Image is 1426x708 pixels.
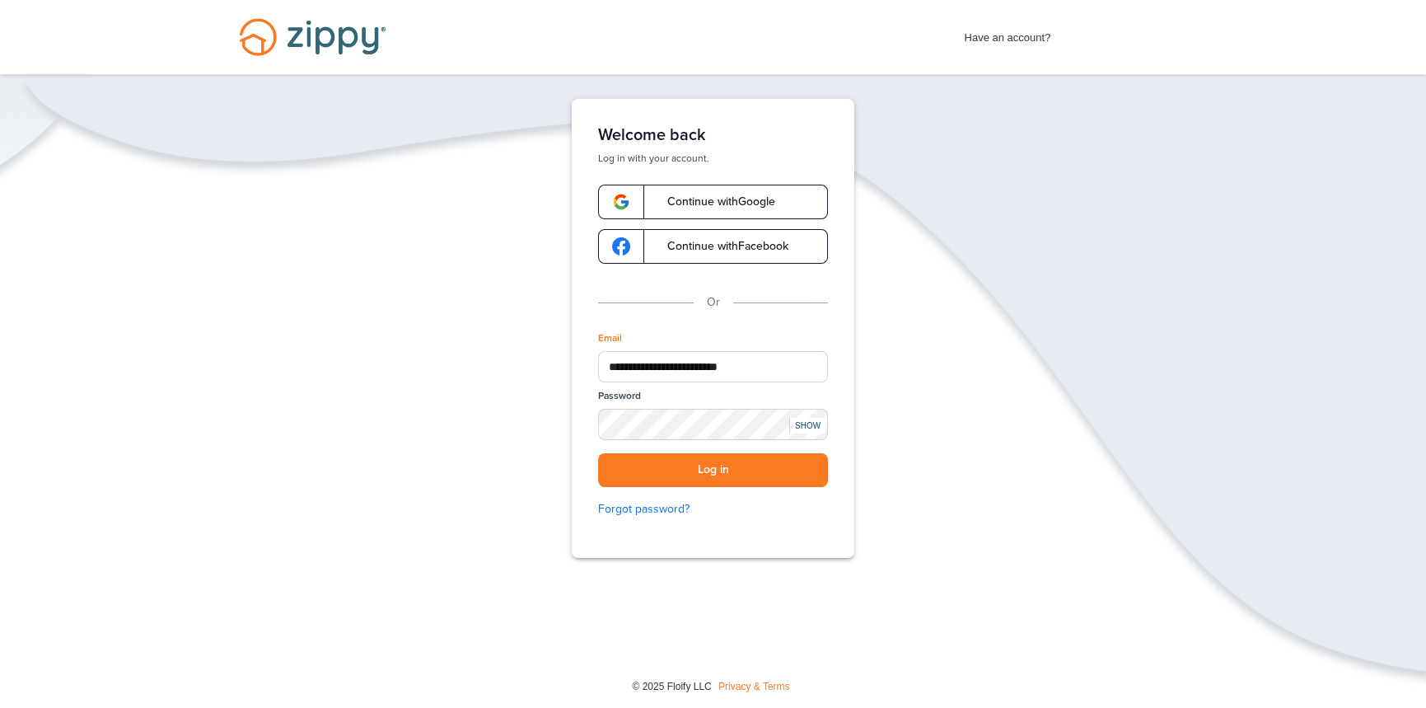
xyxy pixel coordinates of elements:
a: google-logoContinue withGoogle [598,185,828,219]
span: Have an account? [965,21,1051,47]
input: Email [598,351,828,382]
a: Privacy & Terms [718,681,789,692]
a: Forgot password? [598,500,828,518]
a: google-logoContinue withFacebook [598,229,828,264]
img: google-logo [612,237,630,256]
p: Log in with your account. [598,152,828,165]
p: Or [707,293,720,312]
label: Password [598,389,641,403]
input: Password [598,409,828,440]
span: Continue with Facebook [651,241,788,252]
h1: Welcome back [598,125,828,145]
label: Email [598,331,622,345]
span: Continue with Google [651,196,775,208]
img: google-logo [612,193,630,211]
div: SHOW [789,418,825,434]
span: © 2025 Floify LLC [632,681,711,692]
button: Log in [598,453,828,487]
